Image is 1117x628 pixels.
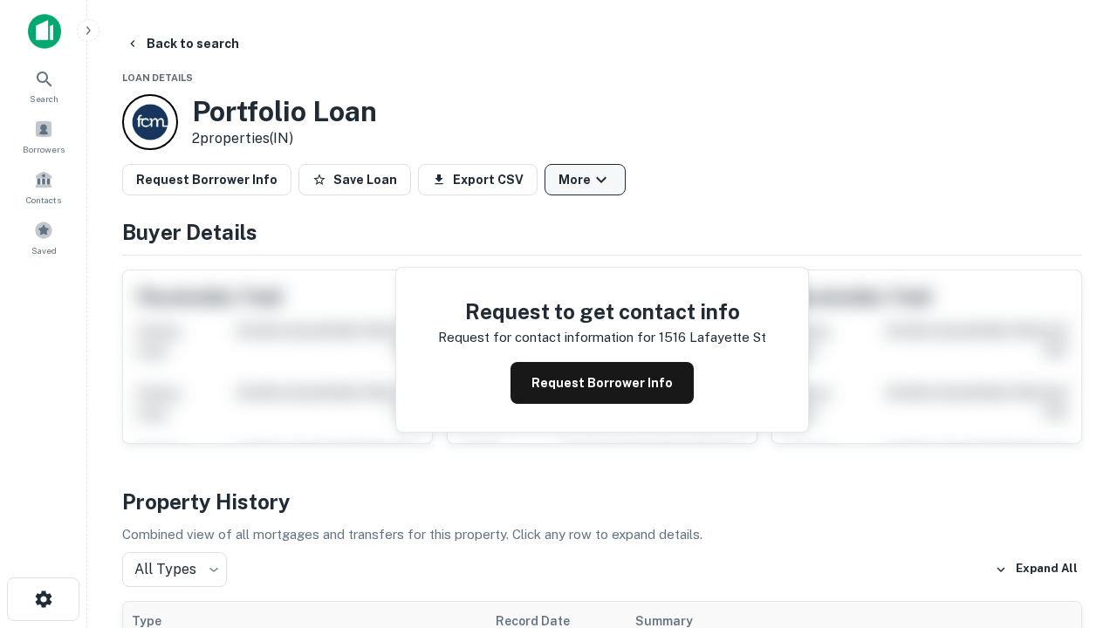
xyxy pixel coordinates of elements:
h4: Property History [122,486,1082,517]
button: Back to search [119,28,246,59]
h3: Portfolio Loan [192,95,377,128]
button: More [545,164,626,195]
iframe: Chat Widget [1030,433,1117,516]
span: Loan Details [122,72,193,83]
div: All Types [122,552,227,587]
p: Combined view of all mortgages and transfers for this property. Click any row to expand details. [122,524,1082,545]
a: Saved [5,214,82,261]
span: Saved [31,243,57,257]
button: Save Loan [298,164,411,195]
span: Borrowers [23,142,65,156]
button: Request Borrower Info [122,164,291,195]
span: Contacts [26,193,61,207]
a: Search [5,62,82,109]
span: Search [30,92,58,106]
img: capitalize-icon.png [28,14,61,49]
a: Contacts [5,163,82,210]
button: Export CSV [418,164,538,195]
p: Request for contact information for [438,327,655,348]
button: Request Borrower Info [511,362,694,404]
a: Borrowers [5,113,82,160]
h4: Request to get contact info [438,296,766,327]
button: Expand All [990,556,1082,583]
h4: Buyer Details [122,216,1082,248]
p: 1516 lafayette st [659,327,766,348]
p: 2 properties (IN) [192,128,377,149]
